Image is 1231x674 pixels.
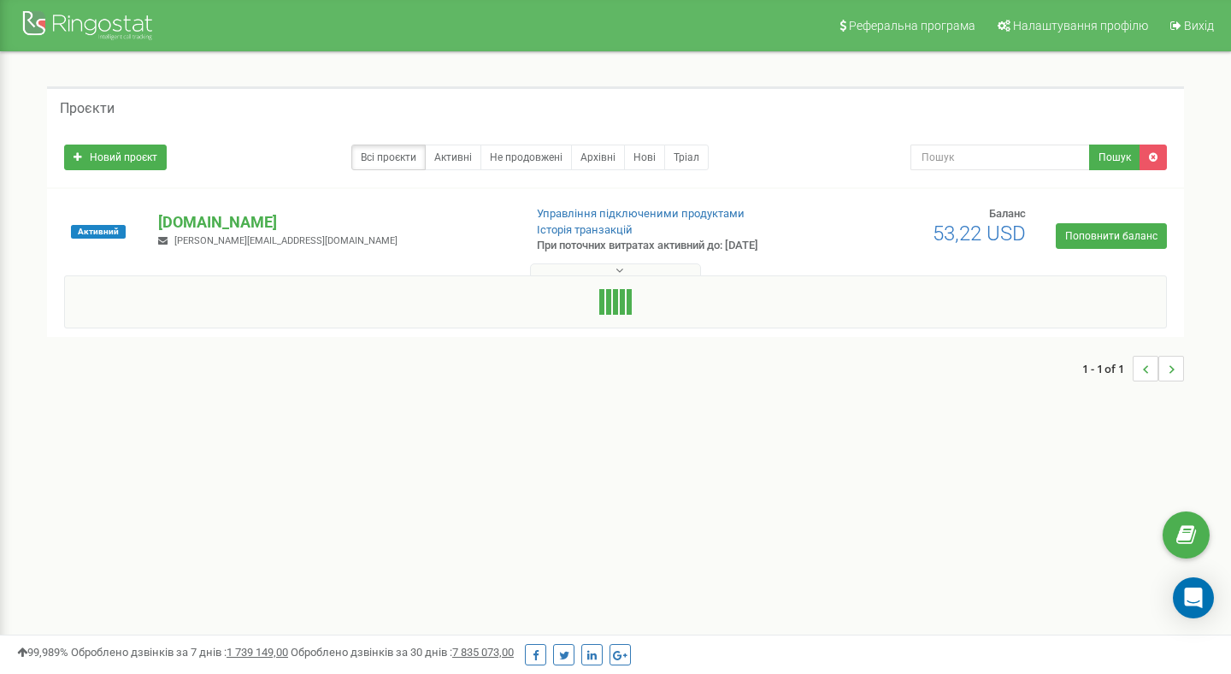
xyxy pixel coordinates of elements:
[1056,223,1167,249] a: Поповнити баланс
[1082,339,1184,399] nav: ...
[1089,145,1140,170] button: Пошук
[537,207,745,220] a: Управління підключеними продуктами
[291,646,514,659] span: Оброблено дзвінків за 30 днів :
[71,225,126,239] span: Активний
[158,211,509,234] p: [DOMAIN_NAME]
[174,235,398,246] span: [PERSON_NAME][EMAIL_ADDRESS][DOMAIN_NAME]
[1184,19,1214,33] span: Вихід
[64,145,167,170] a: Новий проєкт
[537,238,793,254] p: При поточних витратах активний до: [DATE]
[351,145,426,170] a: Всі проєкти
[664,145,709,170] a: Тріал
[571,145,625,170] a: Архівні
[452,646,514,659] u: 7 835 073,00
[624,145,665,170] a: Нові
[227,646,288,659] u: 1 739 149,00
[1082,356,1133,381] span: 1 - 1 of 1
[989,207,1026,220] span: Баланс
[933,222,1026,245] span: 53,22 USD
[1173,577,1214,618] div: Open Intercom Messenger
[60,101,115,116] h5: Проєкти
[480,145,572,170] a: Не продовжені
[1013,19,1148,33] span: Налаштування профілю
[910,145,1090,170] input: Пошук
[71,646,288,659] span: Оброблено дзвінків за 7 днів :
[537,223,633,236] a: Історія транзакцій
[17,646,68,659] span: 99,989%
[425,145,481,170] a: Активні
[849,19,975,33] span: Реферальна програма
